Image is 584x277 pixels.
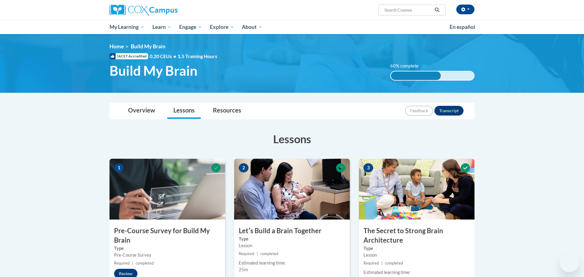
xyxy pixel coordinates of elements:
a: Explore [206,20,238,34]
span: 3 [363,163,373,172]
button: Search [433,6,442,14]
span: 1.5 Training Hours [178,53,217,59]
a: Lessons [167,103,201,119]
span: Build My Brain [109,63,197,79]
button: Account Settings [456,5,474,14]
span: About [242,23,262,31]
span: Learn [152,23,172,31]
span: IACET Accredited [109,53,148,59]
a: Home [109,43,124,50]
h3: The Secret to Strong Brain Architecture [359,226,474,245]
span: 2 [239,163,249,172]
div: Estimated learning time: [363,269,470,276]
span: Explore [210,23,234,31]
span: • [173,53,176,59]
span: My Learning [109,23,144,31]
div: Estimated learning time: [239,260,345,266]
span: completed [136,261,154,265]
span: 25m [239,267,248,272]
a: Learn [148,20,176,34]
iframe: Button to launch messaging window [560,253,579,272]
a: About [238,20,267,34]
span: En español [450,24,475,30]
input: Search Courses [384,6,433,14]
img: Course Image [109,159,225,220]
a: En español [446,21,479,33]
span: 0.20 CEUs [150,53,178,60]
h3: Pre-Course Survey for Build My Brain [109,226,225,245]
span: Build My Brain [131,43,165,50]
div: Pre-Course Survey [114,252,221,258]
label: Type [114,245,221,252]
div: Lesson [363,252,470,258]
label: Type [363,245,470,252]
a: Cox Campus [109,5,225,16]
a: Engage [175,20,206,34]
div: 60% complete [391,71,441,80]
span: | [257,251,258,256]
span: | [381,261,383,265]
h3: Lessons [109,131,474,147]
a: My Learning [106,20,148,34]
span: completed [385,261,403,265]
img: Course Image [234,159,350,220]
img: Cox Campus [109,5,178,16]
h3: Letʹs Build a Brain Together [234,226,350,236]
span: Required [114,261,130,265]
span: 1 [114,163,124,172]
label: Type [239,236,345,242]
a: Resources [207,103,247,119]
span: | [132,261,133,265]
button: Feedback [405,106,433,116]
label: 60% complete [390,63,425,69]
img: Course Image [359,159,474,220]
a: Overview [122,103,161,119]
span: Engage [179,23,202,31]
span: Required [239,251,254,256]
div: Main menu [100,20,484,34]
button: Transcript [434,106,464,116]
span: completed [260,251,278,256]
span: Required [363,261,379,265]
div: Lesson [239,242,345,249]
